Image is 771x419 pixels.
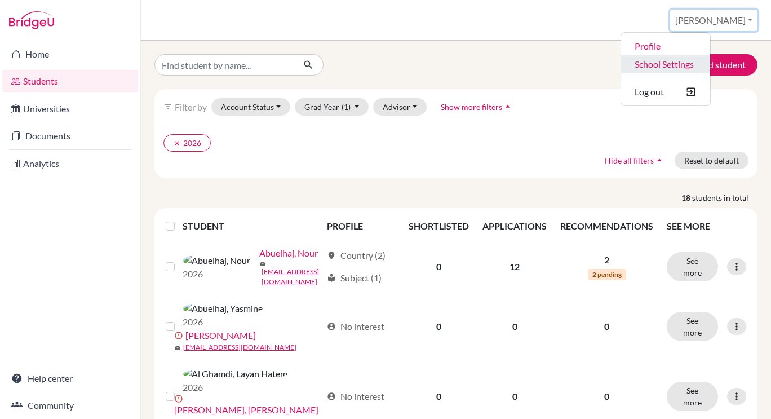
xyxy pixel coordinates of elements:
p: 2026 [183,267,250,281]
a: Analytics [2,152,138,175]
strong: 18 [681,192,692,204]
th: PROFILE [320,213,402,240]
i: arrow_drop_up [502,101,513,112]
a: Profile [621,37,710,55]
div: Country (2) [327,249,385,262]
span: error_outline [174,331,185,340]
td: 0 [476,294,553,359]
img: Al Ghamdi, Layan Hatem [183,367,287,381]
img: Abuelhaj, Yasmine [183,302,263,315]
div: Subject (1) [327,271,382,285]
span: Filter by [175,102,207,112]
button: Hide all filtersarrow_drop_up [595,152,675,169]
a: [EMAIL_ADDRESS][DOMAIN_NAME] [183,342,296,352]
th: RECOMMENDATIONS [553,213,660,240]
button: Reset to default [675,152,748,169]
button: See more [667,382,718,411]
span: Show more filters [441,102,502,112]
td: 12 [476,240,553,294]
div: No interest [327,320,384,333]
th: STUDENT [183,213,320,240]
button: Add student [672,54,757,76]
span: account_circle [327,392,336,401]
button: Log out [621,83,710,101]
p: 0 [560,390,653,403]
a: Students [2,70,138,92]
i: filter_list [163,102,172,111]
button: Advisor [373,98,427,116]
img: Abuelhaj, Nour [183,254,250,267]
img: Bridge-U [9,11,54,29]
span: students in total [692,192,757,204]
th: APPLICATIONS [476,213,553,240]
button: See more [667,312,718,341]
button: See more [667,252,718,281]
button: [PERSON_NAME] [670,10,757,31]
p: 2026 [183,381,287,394]
a: Abuelhaj, Nour [259,246,318,260]
span: location_on [327,251,336,260]
span: (1) [342,102,351,112]
p: 0 [560,320,653,333]
a: Community [2,394,138,417]
input: Find student by name... [154,54,294,76]
p: 2026 [183,315,263,329]
a: Home [2,43,138,65]
button: clear2026 [163,134,211,152]
a: Universities [2,98,138,120]
span: 2 pending [588,269,626,280]
span: Hide all filters [605,156,654,165]
a: Help center [2,367,138,390]
a: [PERSON_NAME], [PERSON_NAME] [174,403,318,417]
a: Documents [2,125,138,147]
span: error_outline [174,394,185,403]
span: local_library [327,274,336,283]
a: [PERSON_NAME] [185,329,256,342]
a: School Settings [621,55,710,73]
span: mail [174,345,181,351]
i: clear [173,139,181,147]
th: SEE MORE [660,213,753,240]
span: account_circle [327,322,336,331]
ul: [PERSON_NAME] [621,32,711,106]
button: Account Status [211,98,290,116]
i: arrow_drop_up [654,155,665,166]
td: 0 [402,294,476,359]
p: 2 [560,253,653,267]
button: Show more filtersarrow_drop_up [431,98,523,116]
a: [EMAIL_ADDRESS][DOMAIN_NAME] [262,267,322,287]
div: No interest [327,390,384,403]
td: 0 [402,240,476,294]
th: SHORTLISTED [402,213,476,240]
button: Grad Year(1) [295,98,369,116]
span: mail [259,261,266,267]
